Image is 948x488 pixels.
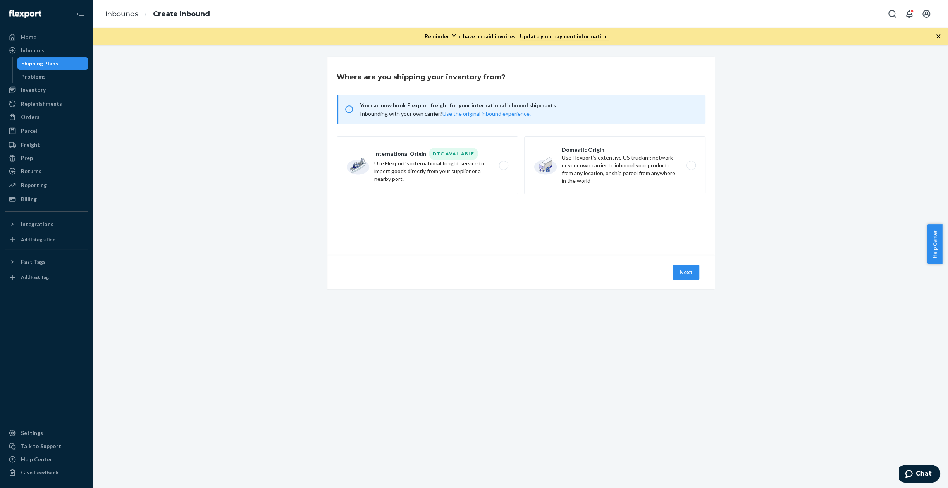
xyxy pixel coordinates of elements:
[21,274,49,280] div: Add Fast Tag
[21,141,40,149] div: Freight
[21,442,61,450] div: Talk to Support
[5,440,88,452] button: Talk to Support
[21,127,37,135] div: Parcel
[5,256,88,268] button: Fast Tags
[21,60,58,67] div: Shipping Plans
[337,72,506,82] h3: Where are you shipping your inventory from?
[5,111,88,123] a: Orders
[520,33,609,40] a: Update your payment information.
[21,113,40,121] div: Orders
[360,101,696,110] span: You can now book Flexport freight for your international inbound shipments!
[21,46,45,54] div: Inbounds
[5,139,88,151] a: Freight
[21,429,43,437] div: Settings
[105,10,138,18] a: Inbounds
[21,220,53,228] div: Integrations
[17,57,89,70] a: Shipping Plans
[21,236,55,243] div: Add Integration
[5,271,88,284] a: Add Fast Tag
[153,10,210,18] a: Create Inbound
[5,98,88,110] a: Replenishments
[21,154,33,162] div: Prep
[5,152,88,164] a: Prep
[21,181,47,189] div: Reporting
[5,466,88,479] button: Give Feedback
[425,33,609,40] p: Reminder: You have unpaid invoices.
[673,265,699,280] button: Next
[21,73,46,81] div: Problems
[927,224,942,264] button: Help Center
[21,195,37,203] div: Billing
[5,125,88,137] a: Parcel
[5,427,88,439] a: Settings
[902,6,917,22] button: Open notifications
[17,70,89,83] a: Problems
[21,455,52,463] div: Help Center
[5,218,88,230] button: Integrations
[5,453,88,466] a: Help Center
[442,110,531,118] button: Use the original inbound experience.
[899,465,940,484] iframe: Opens a widget where you can chat to one of our agents
[5,179,88,191] a: Reporting
[21,33,36,41] div: Home
[5,84,88,96] a: Inventory
[21,469,58,476] div: Give Feedback
[919,6,934,22] button: Open account menu
[360,110,531,117] span: Inbounding with your own carrier?
[5,44,88,57] a: Inbounds
[99,3,216,26] ol: breadcrumbs
[5,165,88,177] a: Returns
[21,258,46,266] div: Fast Tags
[5,234,88,246] a: Add Integration
[21,167,41,175] div: Returns
[5,193,88,205] a: Billing
[73,6,88,22] button: Close Navigation
[884,6,900,22] button: Open Search Box
[5,31,88,43] a: Home
[21,86,46,94] div: Inventory
[9,10,41,18] img: Flexport logo
[21,100,62,108] div: Replenishments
